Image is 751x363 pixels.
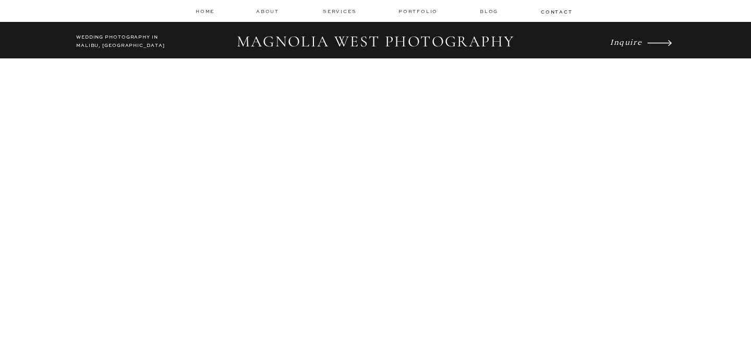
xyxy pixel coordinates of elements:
[256,8,282,15] a: about
[480,8,501,15] a: Blog
[229,32,522,52] h2: MAGNOLIA WEST PHOTOGRAPHY
[176,319,576,340] h1: Malibu Wedding Photographer
[398,8,440,15] a: Portfolio
[157,265,593,302] i: Timeless Images & an Unparalleled Experience
[323,8,358,15] a: services
[610,37,642,46] i: Inquire
[541,8,571,15] a: contact
[76,33,168,52] h2: WEDDING PHOTOGRAPHY IN MALIBU, [GEOGRAPHIC_DATA]
[610,34,645,49] a: Inquire
[196,8,215,15] a: home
